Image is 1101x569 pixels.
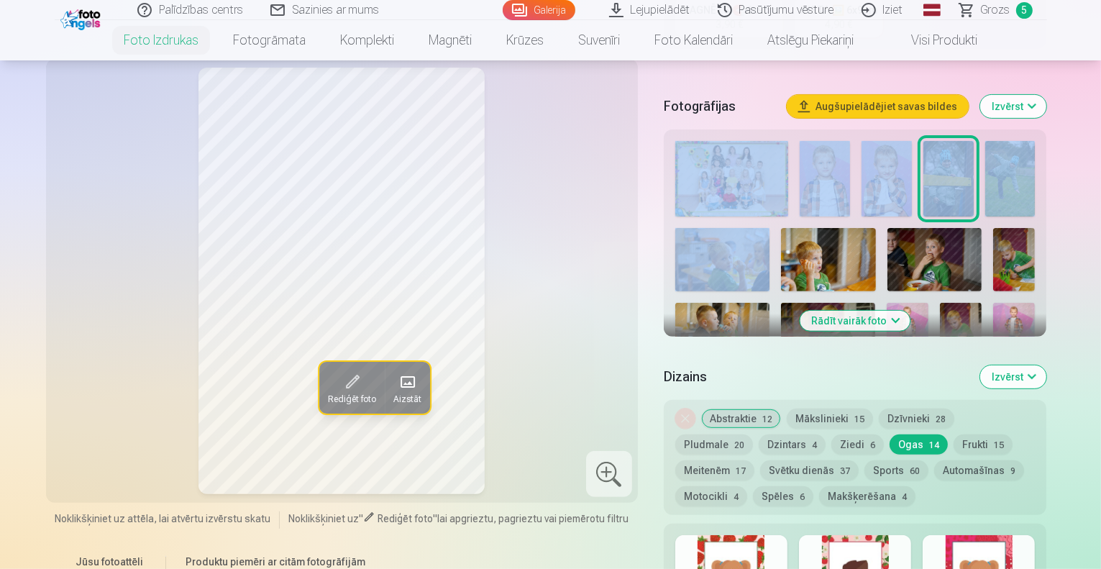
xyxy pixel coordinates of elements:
[288,513,359,524] span: Noklikšķiniet uz
[787,95,969,118] button: Augšupielādējiet savas bildes
[870,440,875,450] span: 6
[934,460,1024,481] button: Automašīnas9
[890,434,948,455] button: Ogas14
[60,6,104,30] img: /fa1
[831,434,884,455] button: Ziedi6
[1016,2,1033,19] span: 5
[323,20,411,60] a: Komplekti
[753,486,813,506] button: Spēles6
[393,393,421,405] span: Aizstāt
[106,20,216,60] a: Foto izdrukas
[664,367,969,387] h5: Dizains
[319,362,384,414] button: Rediģēt foto
[701,409,781,429] button: Abstraktie12
[980,365,1046,388] button: Izvērst
[359,513,363,524] span: "
[664,96,776,117] h5: Fotogrāfijas
[734,440,744,450] span: 20
[216,20,323,60] a: Fotogrāmata
[561,20,637,60] a: Suvenīri
[994,440,1004,450] span: 15
[433,513,437,524] span: "
[879,409,954,429] button: Dzīvnieki28
[637,20,750,60] a: Foto kalendāri
[800,492,805,502] span: 6
[819,486,915,506] button: Makšķerēšana4
[800,311,910,331] button: Rādīt vairāk foto
[437,513,629,524] span: lai apgrieztu, pagrieztu vai piemērotu filtru
[76,555,145,569] h6: Jūsu fotoattēli
[864,460,928,481] button: Sports60
[902,492,907,502] span: 4
[929,440,939,450] span: 14
[675,486,747,506] button: Motocikli4
[736,466,746,476] span: 17
[840,466,850,476] span: 37
[954,434,1013,455] button: Frukti15
[980,95,1046,118] button: Izvērst
[675,434,753,455] button: Pludmale20
[812,440,817,450] span: 4
[750,20,871,60] a: Atslēgu piekariņi
[411,20,489,60] a: Magnēti
[787,409,873,429] button: Mākslinieki15
[181,555,608,569] h6: Produktu piemēri ar citām fotogrāfijām
[378,513,433,524] span: Rediģēt foto
[55,511,270,526] span: Noklikšķiniet uz attēla, lai atvērtu izvērstu skatu
[871,20,995,60] a: Visi produkti
[384,362,429,414] button: Aizstāt
[854,414,864,424] span: 15
[489,20,561,60] a: Krūzes
[327,393,375,405] span: Rediģēt foto
[759,434,826,455] button: Dzintars4
[1010,466,1015,476] span: 9
[936,414,946,424] span: 28
[675,460,754,481] button: Meitenēm17
[910,466,920,476] span: 60
[760,460,859,481] button: Svētku dienās37
[981,1,1010,19] span: Grozs
[734,492,739,502] span: 4
[762,414,772,424] span: 12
